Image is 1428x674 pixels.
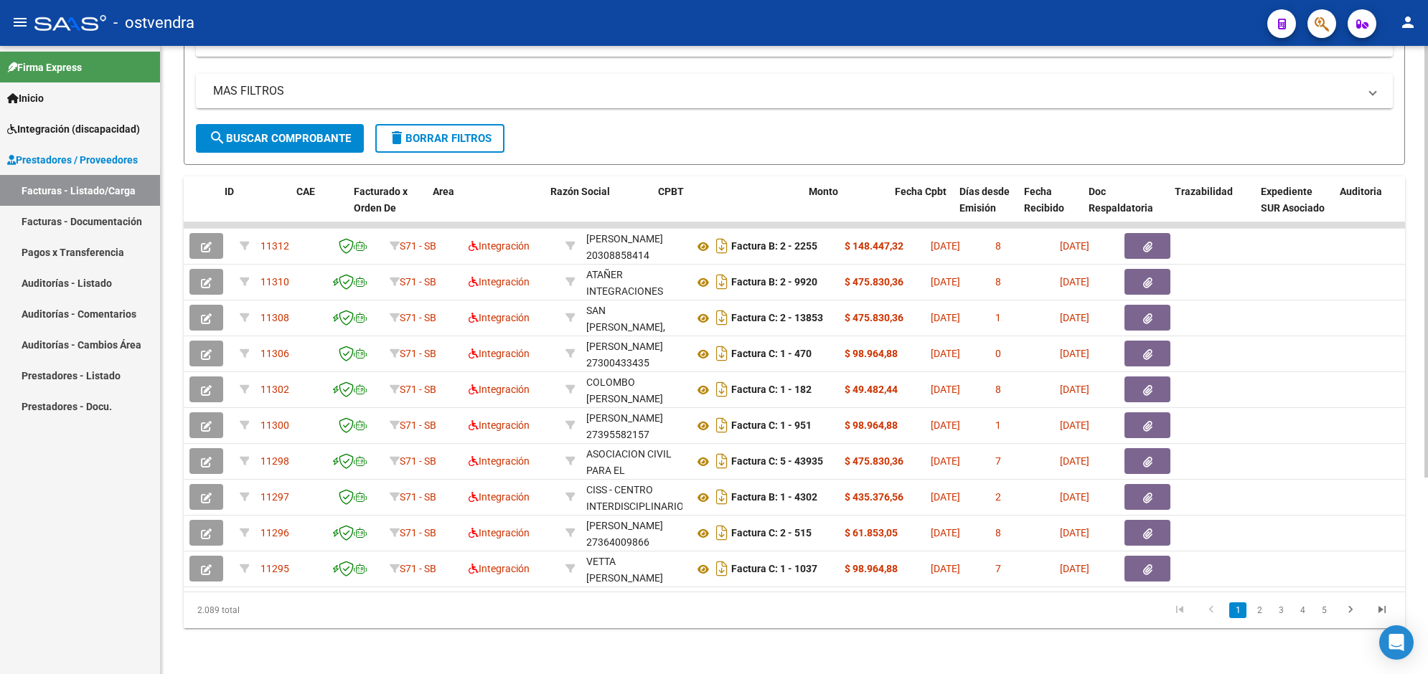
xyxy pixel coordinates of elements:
[731,384,812,396] strong: Factura C: 1 - 182
[469,455,530,467] span: Integración
[586,518,663,534] div: [PERSON_NAME]
[469,384,530,395] span: Integración
[586,374,682,404] div: 27338341240
[731,456,823,467] strong: Factura C: 5 - 43935
[731,313,823,324] strong: Factura C: 2 - 13853
[731,564,817,575] strong: Factura C: 1 - 1037
[658,186,684,197] span: CPBT
[995,276,1001,288] span: 8
[1166,602,1193,618] a: go to first page
[209,129,226,146] mat-icon: search
[1198,602,1225,618] a: go to previous page
[931,348,960,359] span: [DATE]
[400,491,436,503] span: S71 - SB
[213,83,1358,99] mat-panel-title: MAS FILTROS
[469,312,530,323] span: Integración
[7,60,82,75] span: Firma Express
[803,176,889,239] datatable-header-cell: Monto
[184,592,426,628] div: 2.089 total
[1272,602,1290,618] a: 3
[1018,176,1083,239] datatable-header-cell: Fecha Recibido
[995,348,1001,359] span: 0
[1060,491,1089,503] span: [DATE]
[1229,602,1246,618] a: 1
[713,450,731,473] i: Descargar documento
[1315,602,1333,618] a: 5
[845,312,903,323] strong: $ 475.830,36
[931,563,960,574] span: [DATE]
[895,186,946,197] span: Fecha Cpbt
[260,419,289,431] span: 11300
[260,384,289,395] span: 11302
[1089,186,1153,214] span: Doc Respaldatoria
[1060,419,1089,431] span: [DATE]
[225,186,234,197] span: ID
[469,276,530,288] span: Integración
[845,348,898,359] strong: $ 98.964,88
[652,176,803,239] datatable-header-cell: CPBT
[586,231,663,247] div: [PERSON_NAME]
[260,276,289,288] span: 11310
[1340,186,1382,197] span: Auditoria
[400,527,436,538] span: S71 - SB
[1249,598,1270,622] li: page 2
[1337,602,1364,618] a: go to next page
[995,527,1001,538] span: 8
[260,491,289,503] span: 11297
[469,419,530,431] span: Integración
[388,129,405,146] mat-icon: delete
[260,312,289,323] span: 11308
[219,176,291,239] datatable-header-cell: ID
[1060,348,1089,359] span: [DATE]
[400,563,436,574] span: S71 - SB
[931,491,960,503] span: [DATE]
[1292,598,1313,622] li: page 4
[959,186,1010,214] span: Días desde Emisión
[260,240,289,252] span: 11312
[1227,598,1249,622] li: page 1
[586,338,682,369] div: 27300433435
[545,176,652,239] datatable-header-cell: Razón Social
[995,419,1001,431] span: 1
[731,420,812,432] strong: Factura C: 1 - 951
[469,348,530,359] span: Integración
[1251,602,1268,618] a: 2
[931,240,960,252] span: [DATE]
[209,132,351,145] span: Buscar Comprobante
[354,186,408,214] span: Facturado x Orden De
[995,455,1001,467] span: 7
[7,90,44,106] span: Inicio
[586,231,682,261] div: 20308858414
[1060,240,1089,252] span: [DATE]
[1334,176,1402,239] datatable-header-cell: Auditoria
[731,277,817,288] strong: Factura B: 2 - 9920
[1060,384,1089,395] span: [DATE]
[260,455,289,467] span: 11298
[1060,563,1089,574] span: [DATE]
[731,241,817,252] strong: Factura B: 2 - 2255
[731,528,812,539] strong: Factura C: 2 - 515
[713,485,731,508] i: Descargar documento
[931,384,960,395] span: [DATE]
[713,557,731,580] i: Descargar documento
[427,176,524,239] datatable-header-cell: Area
[586,482,682,512] div: 30715974378
[400,240,436,252] span: S71 - SB
[845,384,898,395] strong: $ 49.482,44
[1261,186,1325,214] span: Expediente SUR Asociado
[713,414,731,437] i: Descargar documento
[1060,455,1089,467] span: [DATE]
[469,240,530,252] span: Integración
[586,554,682,584] div: 27385212300
[995,563,1001,574] span: 7
[931,276,960,288] span: [DATE]
[889,176,954,239] datatable-header-cell: Fecha Cpbt
[809,186,838,197] span: Monto
[586,303,682,333] div: 30712227717
[845,527,898,538] strong: $ 61.853,05
[296,186,315,197] span: CAE
[845,491,903,503] strong: $ 435.376,56
[388,132,492,145] span: Borrar Filtros
[845,240,903,252] strong: $ 148.447,32
[400,276,436,288] span: S71 - SB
